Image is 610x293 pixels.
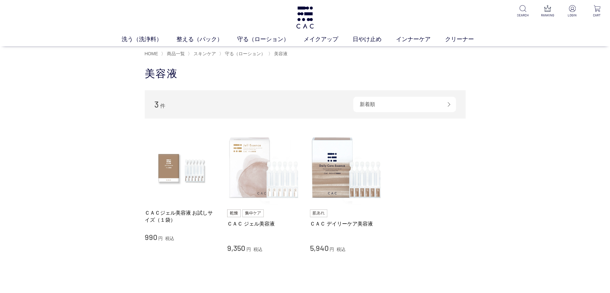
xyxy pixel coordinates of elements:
div: 新着順 [353,97,456,112]
p: RANKING [540,13,555,18]
span: 件 [160,103,165,109]
img: logo [295,6,315,29]
span: 美容液 [274,51,288,56]
img: ＣＡＣ ジェル美容液 [227,131,300,205]
span: 5,940 [310,243,329,253]
a: LOGIN [564,5,580,18]
img: 乾燥 [227,209,241,217]
a: 整える（パック） [176,35,237,44]
span: 990 [145,232,157,242]
a: 美容液 [273,51,288,56]
span: 税込 [337,247,346,252]
li: 〉 [188,51,218,57]
img: ＣＡＣジェル美容液 お試しサイズ（１袋） [145,131,218,205]
p: SEARCH [515,13,531,18]
a: メイクアップ [304,35,353,44]
a: 洗う（洗浄料） [122,35,176,44]
a: HOME [145,51,158,56]
a: CART [589,5,605,18]
span: 税込 [165,236,174,241]
span: 税込 [253,247,262,252]
a: SEARCH [515,5,531,18]
span: 商品一覧 [167,51,185,56]
img: ＣＡＣ デイリーケア美容液 [310,131,383,205]
li: 〉 [268,51,289,57]
a: クリーナー [445,35,488,44]
a: 日やけ止め [353,35,396,44]
a: RANKING [540,5,555,18]
a: 守る（ローション） [237,35,304,44]
a: 守る（ローション） [224,51,265,56]
span: 円 [330,247,334,252]
span: 守る（ローション） [225,51,265,56]
span: 円 [158,236,163,241]
li: 〉 [219,51,267,57]
h1: 美容液 [145,67,466,81]
span: 3 [154,99,159,109]
img: 肌あれ [310,209,327,217]
span: 9,350 [227,243,245,253]
a: スキンケア [192,51,216,56]
a: インナーケア [396,35,445,44]
a: ＣＡＣ デイリーケア美容液 [310,220,383,227]
span: スキンケア [193,51,216,56]
p: CART [589,13,605,18]
a: ＣＡＣジェル美容液 お試しサイズ（１袋） [145,209,218,223]
a: 商品一覧 [166,51,185,56]
li: 〉 [161,51,186,57]
a: ＣＡＣ ジェル美容液 [227,220,300,227]
p: LOGIN [564,13,580,18]
span: 円 [246,247,251,252]
img: 集中ケア [242,209,264,217]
